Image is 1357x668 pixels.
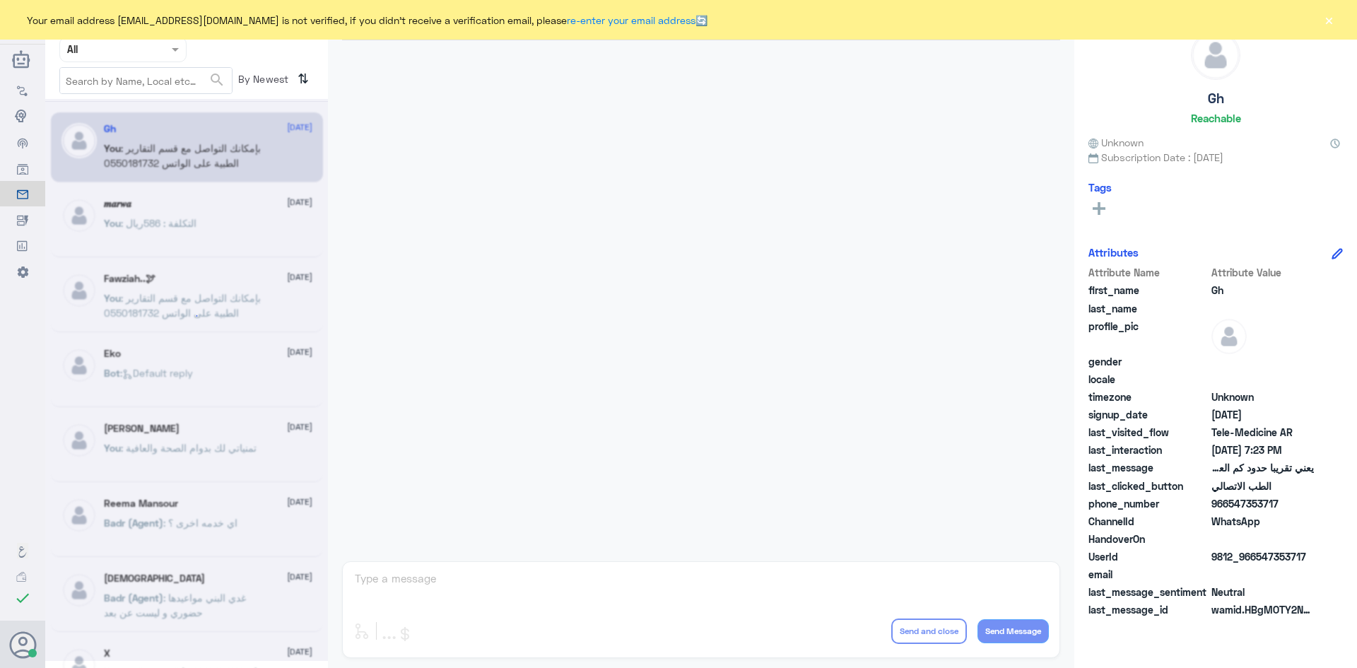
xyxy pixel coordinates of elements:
span: email [1088,567,1209,582]
input: Search by Name, Local etc… [60,68,232,93]
span: null [1211,532,1314,546]
button: × [1322,13,1336,27]
button: Send and close [891,619,967,644]
span: Tele-Medicine AR [1211,425,1314,440]
img: defaultAdmin.png [1192,31,1240,79]
h6: Reachable [1191,112,1241,124]
i: check [14,590,31,607]
span: wamid.HBgMOTY2NTQ3MzUzNzE3FQIAEhgUM0FFQ0RFNzg5QzdGRTg4Q0UyREYA [1211,602,1314,617]
img: defaultAdmin.png [1211,319,1247,354]
span: last_interaction [1088,443,1209,457]
span: Subscription Date : [DATE] [1088,150,1343,165]
span: 966547353717 [1211,496,1314,511]
h6: Attributes [1088,246,1139,259]
span: last_message_sentiment [1088,585,1209,599]
h6: Tags [1088,181,1112,194]
button: Avatar [9,631,36,658]
span: locale [1088,372,1209,387]
span: last_message [1088,460,1209,475]
span: null [1211,567,1314,582]
i: ⇅ [298,67,309,90]
span: signup_date [1088,407,1209,422]
span: last_clicked_button [1088,479,1209,493]
span: By Newest [233,67,292,95]
span: UserId [1088,549,1209,564]
span: 0 [1211,585,1314,599]
span: phone_number [1088,496,1209,511]
span: Unknown [1088,135,1144,150]
button: Send Message [977,619,1049,643]
span: timezone [1088,389,1209,404]
span: search [208,71,225,88]
span: Gh [1211,283,1314,298]
span: Attribute Name [1088,265,1209,280]
span: null [1211,372,1314,387]
h5: Gh [1208,90,1224,107]
button: search [208,69,225,92]
span: last_name [1088,301,1209,316]
span: Attribute Value [1211,265,1314,280]
span: last_message_id [1088,602,1209,617]
span: Your email address [EMAIL_ADDRESS][DOMAIN_NAME] is not verified, if you didn't receive a verifica... [27,13,707,28]
span: Unknown [1211,389,1314,404]
span: 9812_966547353717 [1211,549,1314,564]
div: loading... [175,303,199,328]
span: gender [1088,354,1209,369]
span: 2 [1211,514,1314,529]
span: 2025-09-18T14:54:39.606Z [1211,407,1314,422]
span: يعني تقريبا حدود كم العمليه مابين كم [1211,460,1314,475]
span: first_name [1088,283,1209,298]
span: ChannelId [1088,514,1209,529]
span: null [1211,354,1314,369]
span: profile_pic [1088,319,1209,351]
a: re-enter your email address [567,14,695,26]
span: HandoverOn [1088,532,1209,546]
span: last_visited_flow [1088,425,1209,440]
span: 2025-09-18T16:23:04.438Z [1211,443,1314,457]
span: الطب الاتصالي [1211,479,1314,493]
